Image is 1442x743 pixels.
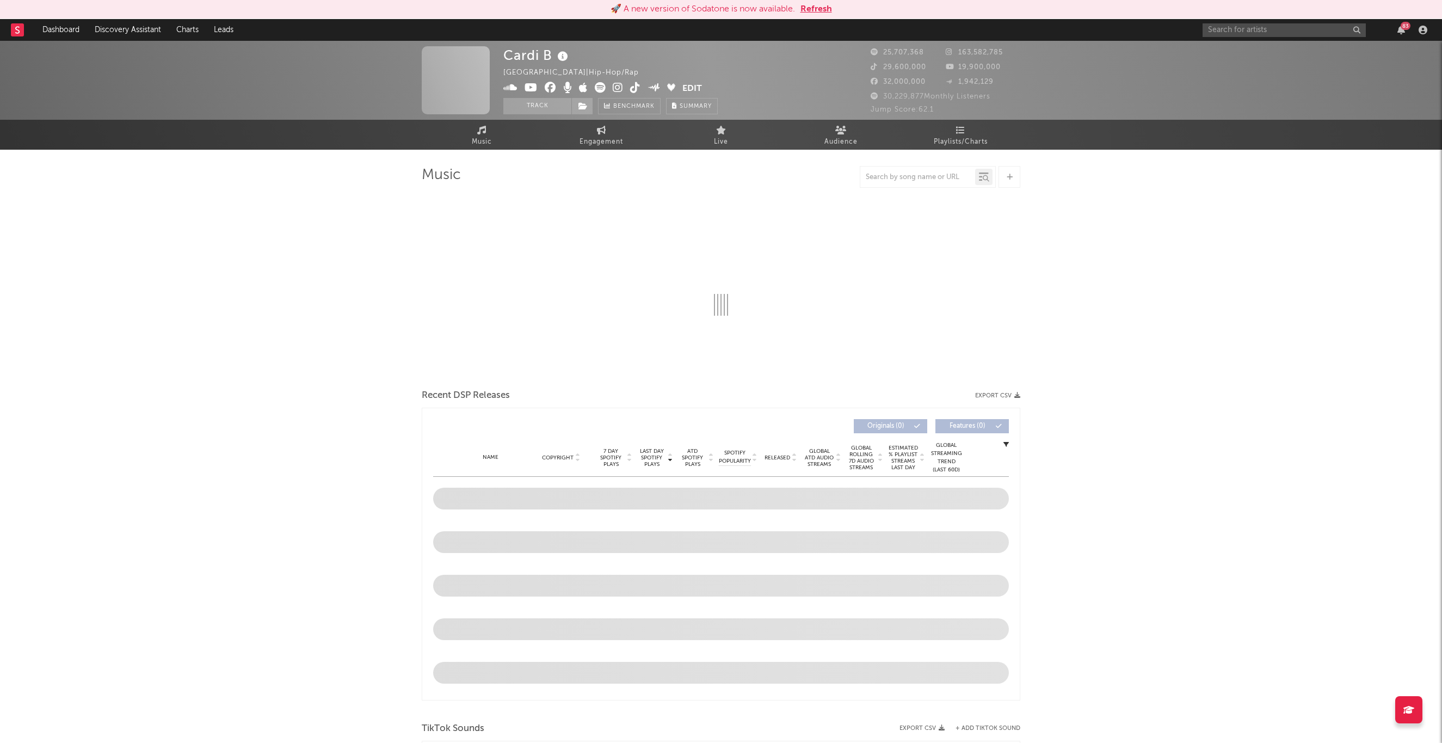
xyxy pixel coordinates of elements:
a: Music [422,120,541,150]
span: 32,000,000 [871,78,926,85]
a: Playlists/Charts [901,120,1020,150]
span: Last Day Spotify Plays [637,448,666,468]
span: 19,900,000 [946,64,1001,71]
span: Playlists/Charts [934,136,988,149]
span: Recent DSP Releases [422,389,510,402]
span: Engagement [580,136,623,149]
span: Originals ( 0 ) [861,423,911,429]
a: Audience [781,120,901,150]
span: ATD Spotify Plays [678,448,707,468]
a: Charts [169,19,206,41]
button: + Add TikTok Sound [956,726,1020,732]
input: Search by song name or URL [860,173,975,182]
span: Copyright [542,455,574,461]
span: Global ATD Audio Streams [804,448,834,468]
div: Global Streaming Trend (Last 60D) [930,441,963,474]
span: Summary [680,103,712,109]
span: Spotify Popularity [719,449,751,465]
span: 1,942,129 [946,78,994,85]
span: Audience [824,136,858,149]
span: Jump Score: 62.1 [871,106,934,113]
span: Live [714,136,728,149]
button: 83 [1397,26,1405,34]
span: 25,707,368 [871,49,924,56]
span: Music [472,136,492,149]
span: Estimated % Playlist Streams Last Day [888,445,918,471]
a: Engagement [541,120,661,150]
span: 7 Day Spotify Plays [596,448,625,468]
a: Live [661,120,781,150]
span: 163,582,785 [946,49,1003,56]
span: TikTok Sounds [422,722,484,735]
span: 29,600,000 [871,64,926,71]
div: 🚀 A new version of Sodatone is now available. [611,3,795,16]
a: Discovery Assistant [87,19,169,41]
span: Released [765,455,790,461]
button: Refresh [800,3,832,16]
button: Features(0) [935,419,1009,433]
span: Benchmark [613,100,655,113]
button: Summary [666,98,718,114]
span: Features ( 0 ) [942,423,993,429]
button: Originals(0) [854,419,927,433]
a: Benchmark [598,98,661,114]
button: Export CSV [899,725,945,732]
span: Global Rolling 7D Audio Streams [846,445,876,471]
a: Dashboard [35,19,87,41]
div: Name [455,453,526,462]
button: Export CSV [975,392,1020,399]
div: 83 [1401,22,1410,30]
div: Cardi B [503,46,571,64]
div: [GEOGRAPHIC_DATA] | Hip-Hop/Rap [503,66,651,79]
button: + Add TikTok Sound [945,726,1020,732]
a: Leads [206,19,241,41]
input: Search for artists [1203,23,1366,37]
span: 30,229,877 Monthly Listeners [871,93,990,100]
button: Edit [682,82,702,96]
button: Track [503,98,571,114]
